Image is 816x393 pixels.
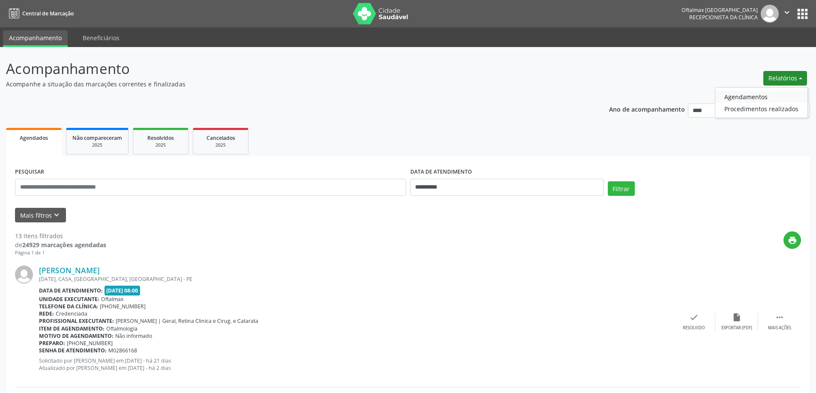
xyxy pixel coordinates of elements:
[206,134,235,142] span: Cancelados
[106,325,137,332] span: Oftalmologia
[39,303,98,310] b: Telefone da clínica:
[115,332,152,340] span: Não informado
[39,266,100,275] a: [PERSON_NAME]
[147,134,174,142] span: Resolvidos
[15,165,44,179] label: PESQUISAR
[15,208,66,223] button: Mais filtroskeyboard_arrow_down
[105,286,140,295] span: [DATE] 08:00
[139,142,182,148] div: 2025
[6,58,569,80] p: Acompanhamento
[39,357,673,372] p: Solicitado por [PERSON_NAME] em [DATE] - há 21 dias Atualizado por [PERSON_NAME] em [DATE] - há 2...
[768,325,791,331] div: Mais ações
[56,310,87,317] span: Credenciada
[108,347,137,354] span: M02866168
[15,240,106,249] div: de
[689,14,758,21] span: Recepcionista da clínica
[410,165,472,179] label: DATA DE ATENDIMENTO
[20,134,48,142] span: Agendados
[795,6,810,21] button: apps
[715,103,807,115] a: Procedimentos realizados
[101,295,123,303] span: Oftalmax
[715,87,808,118] ul: Relatórios
[77,30,126,45] a: Beneficiários
[3,30,68,47] a: Acompanhamento
[732,313,741,322] i: insert_drive_file
[15,249,106,257] div: Página 1 de 1
[39,295,99,303] b: Unidade executante:
[67,340,113,347] span: [PHONE_NUMBER]
[683,325,705,331] div: Resolvido
[72,134,122,142] span: Não compareceram
[721,325,752,331] div: Exportar (PDF)
[72,142,122,148] div: 2025
[788,236,797,245] i: print
[775,313,784,322] i: 
[608,181,635,196] button: Filtrar
[39,317,114,325] b: Profissional executante:
[783,231,801,249] button: print
[116,317,258,325] span: [PERSON_NAME] | Geral, Retina Clinica e Cirug. e Catarata
[681,6,758,14] div: Oftalmax [GEOGRAPHIC_DATA]
[39,287,103,294] b: Data de atendimento:
[6,80,569,89] p: Acompanhe a situação das marcações correntes e finalizadas
[39,340,65,347] b: Preparo:
[689,313,699,322] i: check
[39,310,54,317] b: Rede:
[779,5,795,23] button: 
[15,231,106,240] div: 13 itens filtrados
[39,347,107,354] b: Senha de atendimento:
[22,241,106,249] strong: 24929 marcações agendadas
[6,6,74,21] a: Central de Marcação
[22,10,74,17] span: Central de Marcação
[15,266,33,284] img: img
[39,332,114,340] b: Motivo de agendamento:
[100,303,146,310] span: [PHONE_NUMBER]
[39,325,105,332] b: Item de agendamento:
[761,5,779,23] img: img
[782,8,792,17] i: 
[199,142,242,148] div: 2025
[609,103,685,114] p: Ano de acompanhamento
[52,210,61,220] i: keyboard_arrow_down
[763,71,807,86] button: Relatórios
[715,91,807,103] a: Agendamentos
[39,275,673,283] div: [DATE], CASA, [GEOGRAPHIC_DATA], [GEOGRAPHIC_DATA] - PE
